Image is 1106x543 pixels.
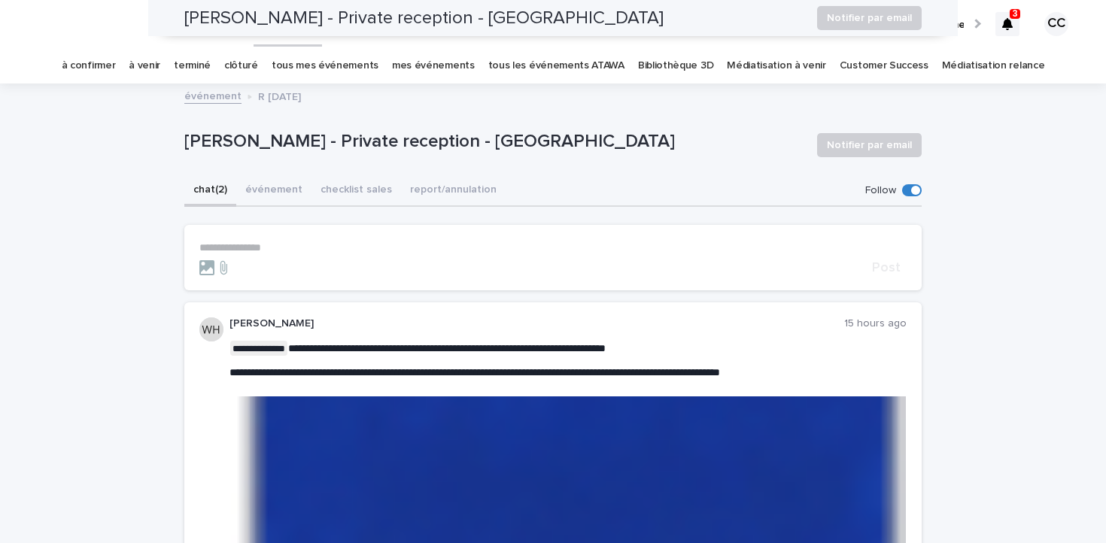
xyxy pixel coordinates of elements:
[866,261,907,275] button: Post
[817,133,922,157] button: Notifier par email
[184,131,805,153] p: [PERSON_NAME] - Private reception - [GEOGRAPHIC_DATA]
[224,48,258,83] a: clôturé
[942,48,1045,83] a: Médiatisation relance
[995,12,1019,36] div: 3
[1013,8,1018,19] p: 3
[638,48,713,83] a: Bibliothèque 3D
[62,48,116,83] a: à confirmer
[727,48,826,83] a: Médiatisation à venir
[1044,12,1068,36] div: CC
[129,48,160,83] a: à venir
[840,48,928,83] a: Customer Success
[488,48,624,83] a: tous les événements ATAWA
[865,184,896,197] p: Follow
[229,317,844,330] p: [PERSON_NAME]
[236,175,311,207] button: événement
[872,261,901,275] span: Post
[311,175,401,207] button: checklist sales
[184,175,236,207] button: chat (2)
[174,48,211,83] a: terminé
[184,86,242,104] a: événement
[844,317,907,330] p: 15 hours ago
[392,48,475,83] a: mes événements
[258,87,301,104] p: R [DATE]
[272,48,378,83] a: tous mes événements
[827,138,912,153] span: Notifier par email
[30,9,176,39] img: Ls34BcGeRexTGTNfXpUC
[401,175,506,207] button: report/annulation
